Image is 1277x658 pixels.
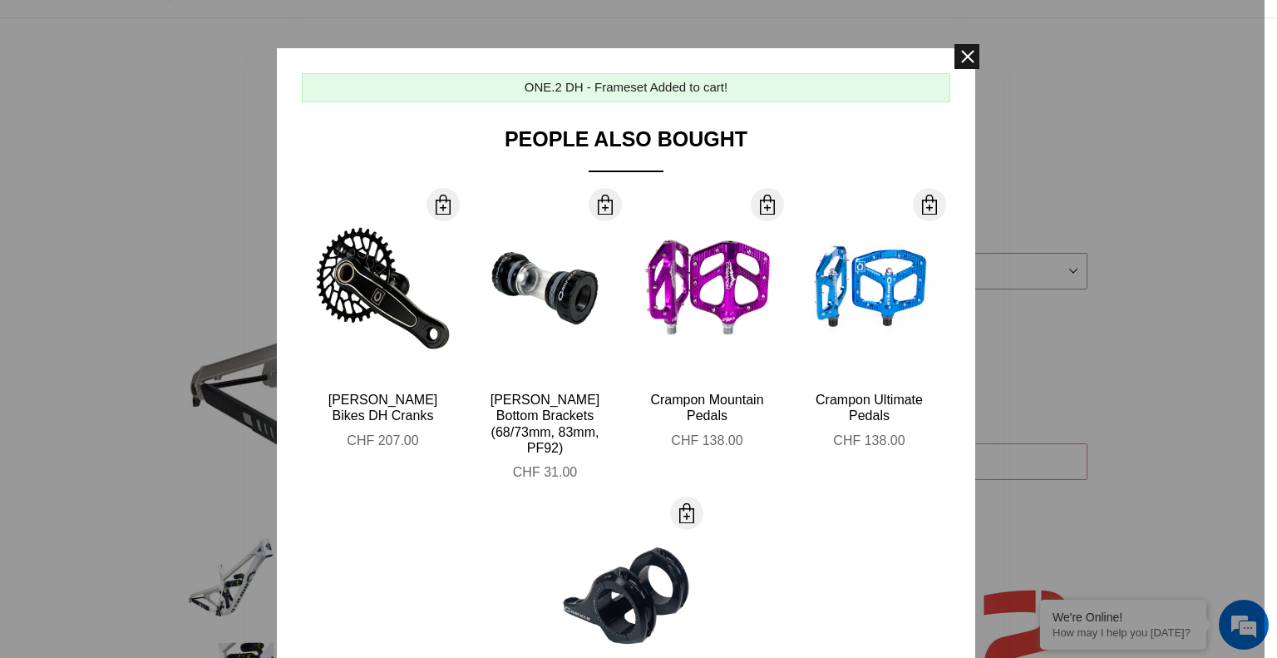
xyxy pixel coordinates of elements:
[111,93,304,115] div: Chat with us now
[833,433,905,448] span: CHF 138.00
[347,433,418,448] span: CHF 207.00
[525,78,727,97] div: ONE.2 DH - Frameset Added to cart!
[801,392,938,423] div: Crampon Ultimate Pedals
[302,127,950,172] div: People Also Bought
[638,392,776,423] div: Crampon Mountain Pedals
[314,392,451,423] div: [PERSON_NAME] Bikes DH Cranks
[8,454,317,512] textarea: Type your message and hit 'Enter'
[671,433,742,448] span: CHF 138.00
[96,210,229,378] span: We're online!
[638,220,776,357] img: Canfield-Crampon-Mountain-Purple-Shopify_large.jpg
[18,92,43,116] div: Navigation go back
[273,8,313,48] div: Minimize live chat window
[53,83,95,125] img: d_696896380_company_1647369064580_696896380
[513,465,577,479] span: CHF 31.00
[314,220,451,357] img: Canfield-Crank-ABRing-2_f5827bbc-43d3-48a9-b851-7d9fc7875f27_large.jpg
[801,220,938,357] img: Canfield-Crampon-Ultimate-Blue_large.jpg
[476,220,614,357] img: Canfield-Bottom-Bracket-73mm-Shopify_large.jpg
[476,392,614,456] div: [PERSON_NAME] Bottom Brackets (68/73mm, 83mm, PF92)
